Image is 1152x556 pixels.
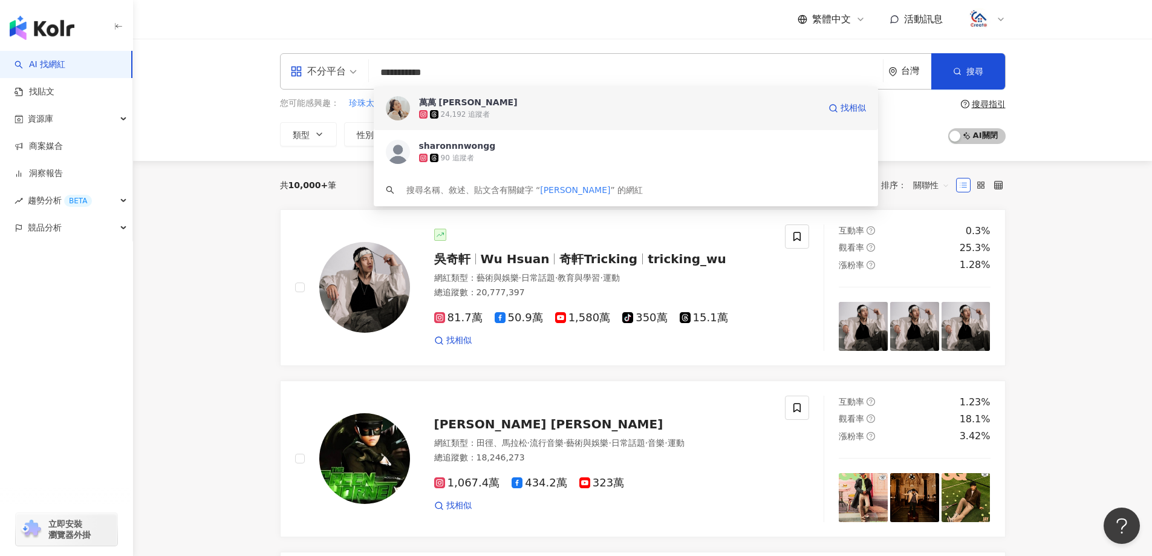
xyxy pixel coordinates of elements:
span: 觀看率 [839,243,864,252]
button: 性別 [344,122,401,146]
a: 找貼文 [15,86,54,98]
div: 萬萬 [PERSON_NAME] [419,96,518,108]
img: KOL Avatar [386,140,410,164]
span: 1,580萬 [555,312,611,324]
span: 日常話題 [521,273,555,283]
div: 1.28% [960,258,991,272]
div: 總追蹤數 ： 18,246,273 [434,452,771,464]
div: 1.23% [960,396,991,409]
span: · [600,273,602,283]
div: 總追蹤數 ： 20,777,397 [434,287,771,299]
span: environment [888,67,897,76]
span: 漲粉率 [839,431,864,441]
div: 90 追蹤者 [441,153,474,163]
span: 活動訊息 [904,13,943,25]
span: 日常話題 [611,438,645,448]
span: 音樂 [648,438,665,448]
div: 25.3% [960,241,991,255]
span: question-circle [867,432,875,440]
img: logo [10,16,74,40]
span: Wu Hsuan [481,252,550,266]
div: 排序： [881,175,956,195]
span: · [608,438,611,448]
a: searchAI 找網紅 [15,59,65,71]
img: post-image [890,302,939,351]
span: 找相似 [446,335,472,347]
img: post-image [942,473,991,522]
span: 15.1萬 [680,312,728,324]
span: rise [15,197,23,205]
span: appstore [290,65,302,77]
span: 找相似 [841,102,866,114]
div: 共 筆 [280,180,337,190]
span: 藝術與娛樂 [566,438,608,448]
button: 類型 [280,122,337,146]
a: chrome extension立即安裝 瀏覽器外掛 [16,513,117,546]
span: tricking_wu [648,252,726,266]
span: 您可能感興趣： [280,97,339,110]
span: 434.2萬 [512,477,567,489]
span: 教育與學習 [558,273,600,283]
span: search [386,186,394,194]
span: · [555,273,558,283]
span: 50.9萬 [495,312,543,324]
span: 立即安裝 瀏覽器外掛 [48,518,91,540]
span: 運動 [603,273,620,283]
span: 觀看率 [839,414,864,424]
img: KOL Avatar [319,413,410,504]
span: [PERSON_NAME] [PERSON_NAME] [434,417,663,431]
div: sharonnnwongg [419,140,496,152]
span: question-circle [867,414,875,423]
a: 找相似 [434,500,472,512]
span: 珍珠太厚生乳奶茶 [349,97,417,110]
span: 互動率 [839,397,864,407]
span: 類型 [293,130,310,140]
img: post-image [942,302,991,351]
img: KOL Avatar [319,242,410,333]
div: 網紅類型 ： [434,272,771,284]
div: 搜尋指引 [972,99,1006,109]
button: 珍珠太厚生乳奶茶 [348,97,417,110]
a: KOL Avatar吳奇軒Wu Hsuan奇軒Trickingtricking_wu網紅類型：藝術與娛樂·日常話題·教育與學習·運動總追蹤數：20,777,39781.7萬50.9萬1,580萬... [280,209,1006,366]
span: 田徑、馬拉松 [477,438,527,448]
span: 323萬 [579,477,624,489]
span: 漲粉率 [839,260,864,270]
div: BETA [64,195,92,207]
img: post-image [890,473,939,522]
div: 台灣 [901,66,931,76]
span: question-circle [867,226,875,235]
img: post-image [839,302,888,351]
span: question-circle [961,100,969,108]
span: 性別 [357,130,374,140]
span: 資源庫 [28,105,53,132]
div: 3.42% [960,430,991,443]
span: [PERSON_NAME] [540,185,610,195]
span: 藝術與娛樂 [477,273,519,283]
span: · [665,438,667,448]
span: 互動率 [839,226,864,235]
a: 找相似 [828,96,866,120]
span: 找相似 [446,500,472,512]
span: 繁體中文 [812,13,851,26]
img: post-image [839,473,888,522]
div: 0.3% [966,224,991,238]
div: 24,192 追蹤者 [441,110,490,120]
span: 運動 [668,438,685,448]
img: logo.png [968,8,991,31]
img: KOL Avatar [386,96,410,120]
span: 81.7萬 [434,312,483,324]
span: 吳奇軒 [434,252,470,266]
div: 網紅類型 ： [434,437,771,450]
span: 競品分析 [28,214,62,241]
a: 商案媒合 [15,140,63,152]
span: question-circle [867,261,875,269]
span: 奇軒Tricking [559,252,637,266]
span: question-circle [867,243,875,252]
span: · [645,438,648,448]
div: 不分平台 [290,62,346,81]
span: 350萬 [622,312,667,324]
span: 10,000+ [288,180,328,190]
span: · [564,438,566,448]
a: KOL Avatar[PERSON_NAME] [PERSON_NAME]網紅類型：田徑、馬拉松·流行音樂·藝術與娛樂·日常話題·音樂·運動總追蹤數：18,246,2731,067.4萬434.... [280,381,1006,537]
span: 流行音樂 [530,438,564,448]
